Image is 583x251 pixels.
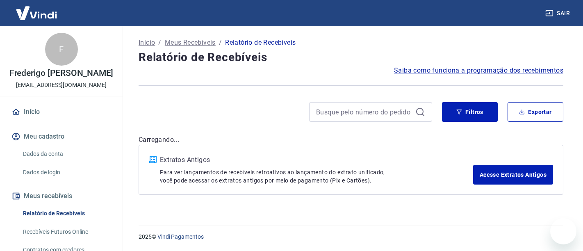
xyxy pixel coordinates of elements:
a: Saiba como funciona a programação dos recebimentos [394,66,563,75]
p: Relatório de Recebíveis [225,38,296,48]
a: Dados de login [20,164,113,181]
h4: Relatório de Recebíveis [139,49,563,66]
input: Busque pelo número do pedido [316,106,412,118]
button: Filtros [442,102,498,122]
p: Frederigo [PERSON_NAME] [9,69,114,78]
iframe: Botão para abrir a janela de mensagens [550,218,576,244]
p: / [219,38,222,48]
p: / [158,38,161,48]
a: Acesse Extratos Antigos [473,165,553,185]
button: Meu cadastro [10,128,113,146]
button: Sair [544,6,573,21]
p: Para ver lançamentos de recebíveis retroativos ao lançamento do extrato unificado, você pode aces... [160,168,473,185]
p: [EMAIL_ADDRESS][DOMAIN_NAME] [16,81,107,89]
p: 2025 © [139,233,563,241]
div: F [45,33,78,66]
a: Início [10,103,113,121]
button: Exportar [508,102,563,122]
p: Extratos Antigos [160,155,473,165]
a: Vindi Pagamentos [157,233,204,240]
a: Dados da conta [20,146,113,162]
p: Carregando... [139,135,563,145]
a: Recebíveis Futuros Online [20,224,113,240]
a: Relatório de Recebíveis [20,205,113,222]
img: Vindi [10,0,63,25]
a: Início [139,38,155,48]
img: ícone [149,156,157,163]
a: Meus Recebíveis [165,38,216,48]
button: Meus recebíveis [10,187,113,205]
